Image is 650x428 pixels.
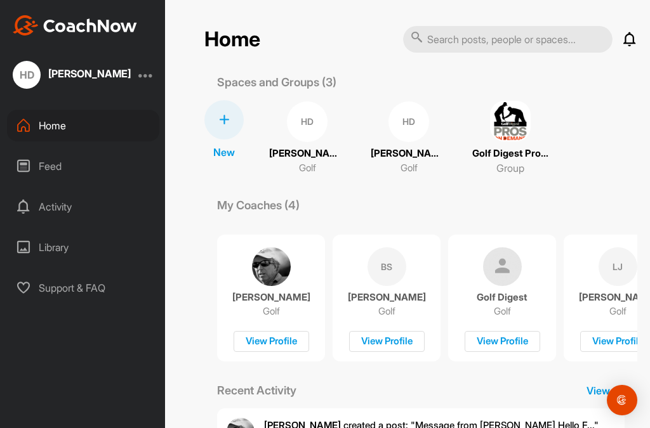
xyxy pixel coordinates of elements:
div: View Profile [234,331,309,352]
img: coach avatar [483,247,522,286]
div: Support & FAQ [7,272,159,304]
div: Open Intercom Messenger [607,385,637,415]
p: Golf [609,305,627,318]
div: LJ [599,247,637,286]
p: Golf Digest Pros on Demand [472,146,548,161]
input: Search posts, people or spaces... [403,26,613,53]
div: HD [287,101,328,142]
p: Recent Activity [204,382,309,399]
h2: Home [204,27,260,52]
div: HD [13,61,41,89]
div: Feed [7,150,159,182]
a: HD[PERSON_NAME] Daley2Golf [371,100,447,176]
p: Golf [494,305,511,318]
p: [PERSON_NAME] Daley2 [371,146,447,161]
p: My Coaches (4) [204,197,312,214]
p: Golf [401,161,418,176]
div: Home [7,110,159,141]
p: Golf Digest [477,291,527,304]
p: [PERSON_NAME] [348,291,426,304]
div: HD [388,101,429,142]
img: coach avatar [252,247,291,286]
p: Golf [378,305,395,318]
img: square_dd91b16f6725f9bf198ae6ad6af86e0c.png [490,101,531,141]
div: [PERSON_NAME] [48,68,131,79]
p: Golf [263,305,280,318]
a: Golf Digest Pros on DemandGroup [472,100,548,176]
p: New [213,145,235,160]
p: [PERSON_NAME] [232,291,310,304]
div: Library [7,231,159,263]
p: Spaces and Groups (3) [204,74,349,91]
p: Golf [299,161,316,176]
div: BS [368,247,406,286]
p: Group [496,160,524,176]
div: View Profile [465,331,540,352]
p: [PERSON_NAME] [269,146,345,161]
div: View Profile [349,331,425,352]
img: CoachNow [13,15,137,36]
a: HD[PERSON_NAME]Golf [269,100,345,176]
p: View All [574,383,637,398]
div: Activity [7,191,159,223]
